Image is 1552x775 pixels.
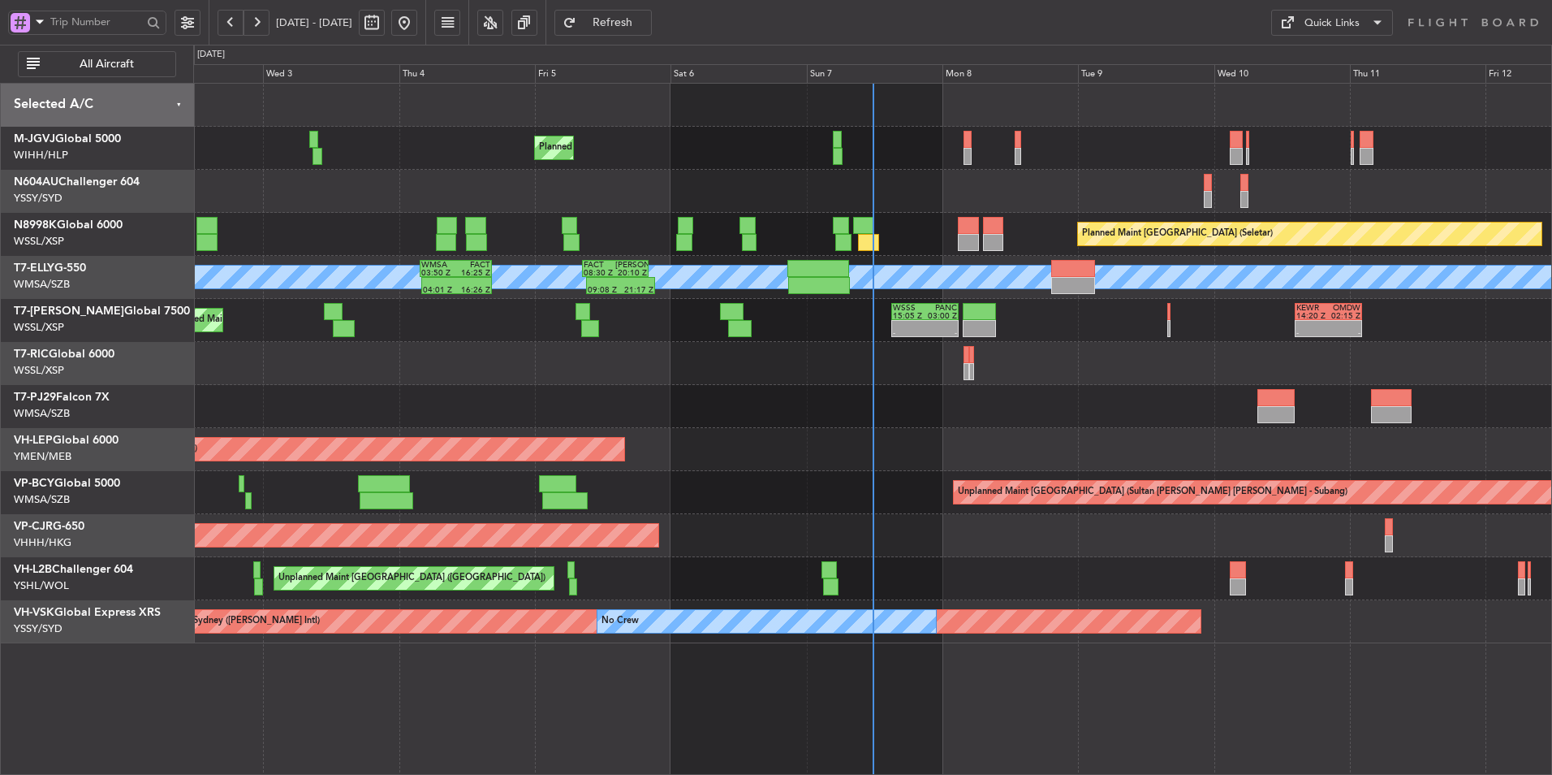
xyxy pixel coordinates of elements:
a: YMEN/MEB [14,449,71,464]
div: Tue 9 [1078,64,1214,84]
a: VP-CJRG-650 [14,521,84,532]
span: [DATE] - [DATE] [276,15,352,30]
a: VH-L2BChallenger 604 [14,564,133,575]
button: Quick Links [1271,10,1393,36]
div: OMDW [1328,304,1360,312]
div: Unplanned Maint Sydney ([PERSON_NAME] Intl) [120,609,320,634]
a: YSSY/SYD [14,621,63,636]
a: VH-VSKGlobal Express XRS [14,607,161,618]
div: 21:17 Z [620,286,653,294]
a: VHHH/HKG [14,535,71,550]
a: VH-LEPGlobal 6000 [14,435,119,446]
a: WSSL/XSP [14,363,64,378]
a: WMSA/SZB [14,406,70,421]
div: - [1296,329,1329,337]
div: Wed 3 [263,64,399,84]
div: 20:10 Z [615,269,647,277]
span: All Aircraft [43,58,170,70]
input: Trip Number [50,10,142,34]
div: 15:05 Z [893,312,925,320]
div: FACT [455,261,489,269]
div: No Crew [601,609,639,634]
div: Wed 10 [1214,64,1350,84]
a: WMSA/SZB [14,277,70,292]
div: 09:08 Z [588,286,621,294]
a: YSSY/SYD [14,191,63,206]
div: Sun 7 [807,64,942,84]
div: 16:26 Z [456,286,490,294]
a: VP-BCYGlobal 5000 [14,478,120,489]
div: 16:25 Z [455,269,489,277]
div: FACT [584,261,615,269]
button: Refresh [554,10,652,36]
div: WMSA [421,261,455,269]
span: M-JGVJ [14,133,55,145]
span: T7-ELLY [14,262,54,274]
div: [DATE] [197,48,225,62]
div: Fri 5 [535,64,670,84]
span: Refresh [580,17,646,28]
div: Tue 2 [127,64,263,84]
div: 03:50 Z [421,269,455,277]
a: WSSL/XSP [14,234,64,249]
div: - [925,329,958,337]
a: N8998KGlobal 6000 [14,219,123,231]
span: N604AU [14,176,58,188]
div: PANC [925,304,958,312]
div: 14:20 Z [1296,312,1329,320]
span: VP-BCY [14,478,54,489]
div: WSSS [893,304,925,312]
span: T7-[PERSON_NAME] [14,305,124,317]
a: WIHH/HLP [14,148,68,162]
div: Planned Maint [GEOGRAPHIC_DATA] (Seletar) [1082,222,1273,246]
div: - [1328,329,1360,337]
a: T7-PJ29Falcon 7X [14,392,110,403]
div: Thu 11 [1350,64,1485,84]
span: T7-RIC [14,349,49,360]
div: - [893,329,925,337]
div: Quick Links [1304,15,1360,32]
div: Mon 8 [942,64,1078,84]
div: [PERSON_NAME] [615,261,647,269]
a: T7-[PERSON_NAME]Global 7500 [14,305,190,317]
button: All Aircraft [18,51,176,77]
div: Planned Maint [GEOGRAPHIC_DATA] (Seletar) [539,136,730,160]
span: VP-CJR [14,521,53,532]
a: WSSL/XSP [14,320,64,335]
a: T7-ELLYG-550 [14,262,86,274]
a: T7-RICGlobal 6000 [14,349,114,360]
span: VH-LEP [14,435,53,446]
span: VH-VSK [14,607,54,618]
div: 03:00 Z [925,312,958,320]
a: WMSA/SZB [14,492,70,507]
div: Unplanned Maint [GEOGRAPHIC_DATA] (Sultan [PERSON_NAME] [PERSON_NAME] - Subang) [958,480,1347,504]
div: Sat 6 [670,64,806,84]
span: N8998K [14,219,57,231]
a: YSHL/WOL [14,578,69,593]
div: Thu 4 [399,64,535,84]
div: Unplanned Maint [GEOGRAPHIC_DATA] ([GEOGRAPHIC_DATA]) [278,566,545,591]
div: 08:30 Z [584,269,615,277]
div: KEWR [1296,304,1329,312]
div: 02:15 Z [1328,312,1360,320]
div: 04:01 Z [423,286,457,294]
a: M-JGVJGlobal 5000 [14,133,121,145]
span: T7-PJ29 [14,392,56,403]
a: N604AUChallenger 604 [14,176,140,188]
span: VH-L2B [14,564,52,575]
